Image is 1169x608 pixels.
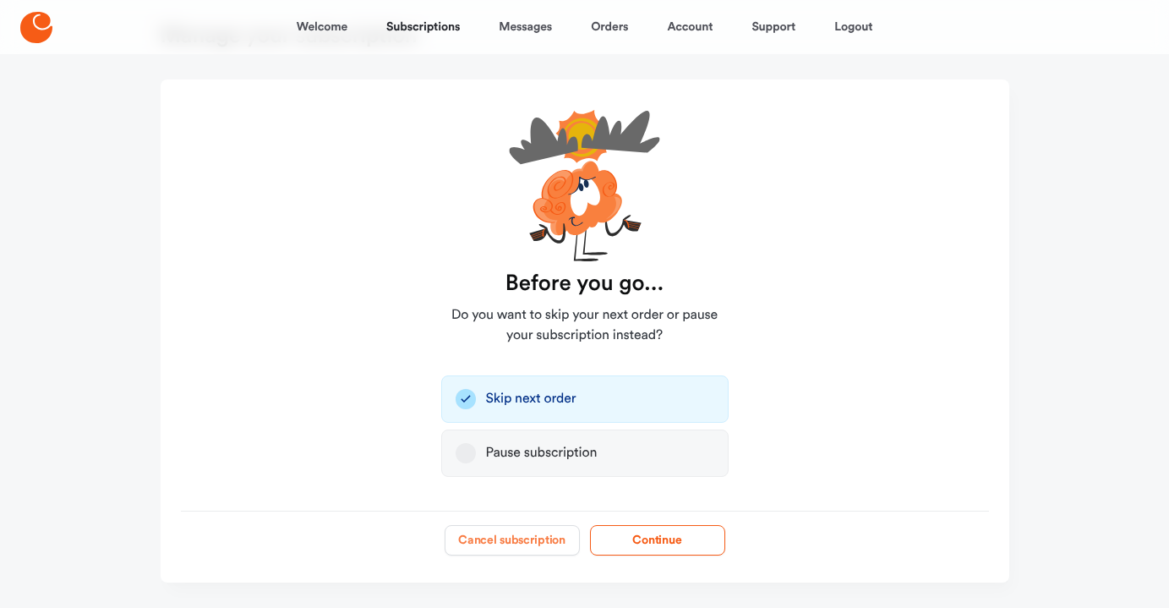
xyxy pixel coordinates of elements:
[486,391,576,408] div: Skip next order
[297,7,347,47] a: Welcome
[751,7,795,47] a: Support
[590,525,725,556] button: Continue
[505,270,664,297] strong: Before you go...
[591,7,628,47] a: Orders
[509,110,660,261] img: cartoon-unsure-xIwyrc26.svg
[386,7,460,47] a: Subscriptions
[499,7,552,47] a: Messages
[456,443,476,463] button: Pause subscription
[445,525,580,556] button: Cancel subscription
[667,7,713,47] a: Account
[486,445,598,462] div: Pause subscription
[456,389,476,409] button: Skip next order
[834,7,872,47] a: Logout
[441,305,729,346] span: Do you want to skip your next order or pause your subscription instead?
